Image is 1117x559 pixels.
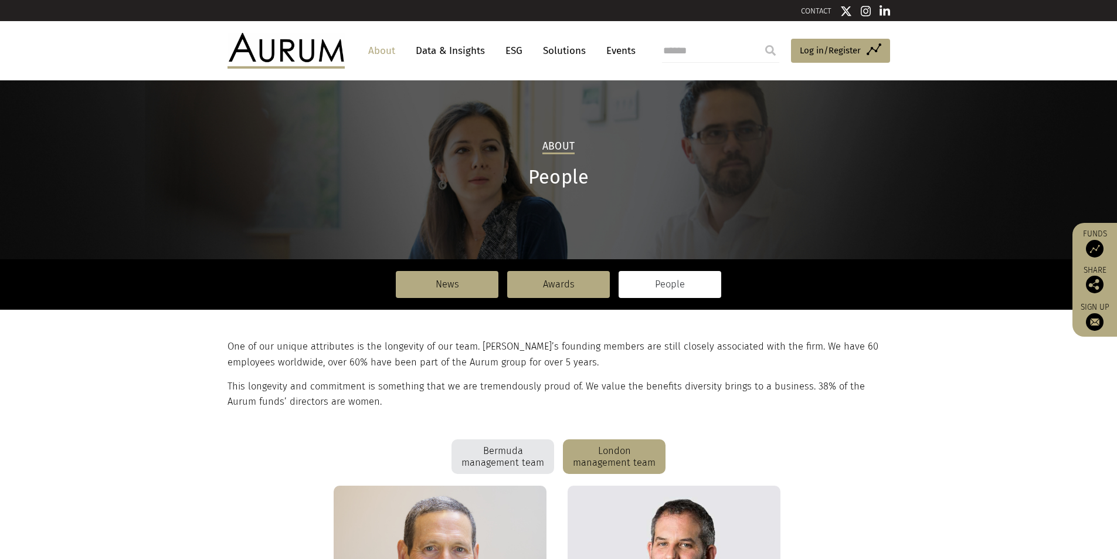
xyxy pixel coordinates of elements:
[619,271,721,298] a: People
[801,6,831,15] a: CONTACT
[1078,302,1111,331] a: Sign up
[362,40,401,62] a: About
[1086,240,1104,258] img: Access Funds
[228,166,890,189] h1: People
[600,40,636,62] a: Events
[507,271,610,298] a: Awards
[1078,266,1111,293] div: Share
[1078,229,1111,258] a: Funds
[800,43,861,57] span: Log in/Register
[537,40,592,62] a: Solutions
[563,439,666,475] div: London management team
[228,33,345,68] img: Aurum
[1086,313,1104,331] img: Sign up to our newsletter
[791,39,890,63] a: Log in/Register
[840,5,852,17] img: Twitter icon
[759,39,782,62] input: Submit
[228,339,887,370] p: One of our unique attributes is the longevity of our team. [PERSON_NAME]’s founding members are s...
[1086,276,1104,293] img: Share this post
[500,40,528,62] a: ESG
[410,40,491,62] a: Data & Insights
[542,140,575,154] h2: About
[451,439,554,475] div: Bermuda management team
[396,271,498,298] a: News
[861,5,871,17] img: Instagram icon
[880,5,890,17] img: Linkedin icon
[228,379,887,410] p: This longevity and commitment is something that we are tremendously proud of. We value the benefi...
